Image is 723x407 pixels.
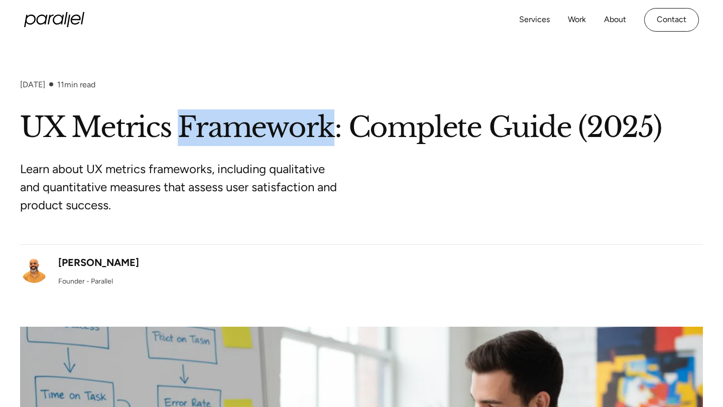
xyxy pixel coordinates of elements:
span: 11 [57,80,64,89]
div: Founder - Parallel [58,276,113,287]
a: Work [568,13,586,27]
img: Robin Dhanwani [20,255,48,283]
div: [PERSON_NAME] [58,255,139,270]
a: home [24,12,84,27]
a: [PERSON_NAME]Founder - Parallel [20,255,139,287]
p: Learn about UX metrics frameworks, including qualitative and quantitative measures that assess us... [20,160,397,214]
a: Contact [644,8,699,32]
h1: UX Metrics Framework: Complete Guide (2025) [20,109,703,146]
a: Services [519,13,550,27]
div: min read [57,80,95,89]
div: [DATE] [20,80,45,89]
a: About [604,13,626,27]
